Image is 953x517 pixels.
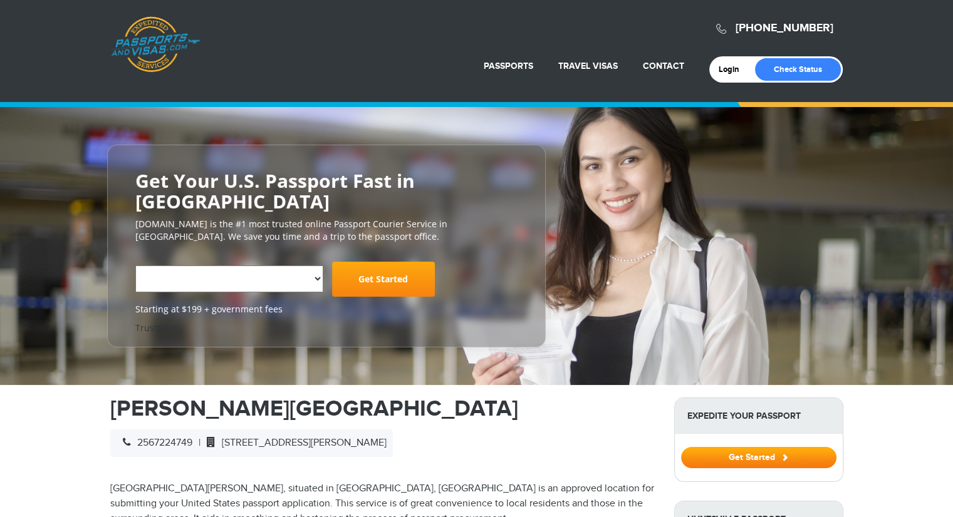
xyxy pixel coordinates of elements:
[332,262,435,297] a: Get Started
[200,437,387,449] span: [STREET_ADDRESS][PERSON_NAME]
[135,170,518,212] h2: Get Your U.S. Passport Fast in [GEOGRAPHIC_DATA]
[558,61,618,71] a: Travel Visas
[110,429,393,457] div: |
[110,397,655,420] h1: [PERSON_NAME][GEOGRAPHIC_DATA]
[681,447,836,468] button: Get Started
[117,437,192,449] span: 2567224749
[111,16,200,73] a: Passports & [DOMAIN_NAME]
[135,322,176,334] a: Trustpilot
[135,218,518,243] p: [DOMAIN_NAME] is the #1 most trusted online Passport Courier Service in [GEOGRAPHIC_DATA]. We sav...
[643,61,684,71] a: Contact
[484,61,533,71] a: Passports
[135,303,518,315] span: Starting at $199 + government fees
[755,58,841,81] a: Check Status
[675,398,843,434] strong: Expedite Your Passport
[681,452,836,462] a: Get Started
[719,64,748,74] a: Login
[736,21,833,35] a: [PHONE_NUMBER]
